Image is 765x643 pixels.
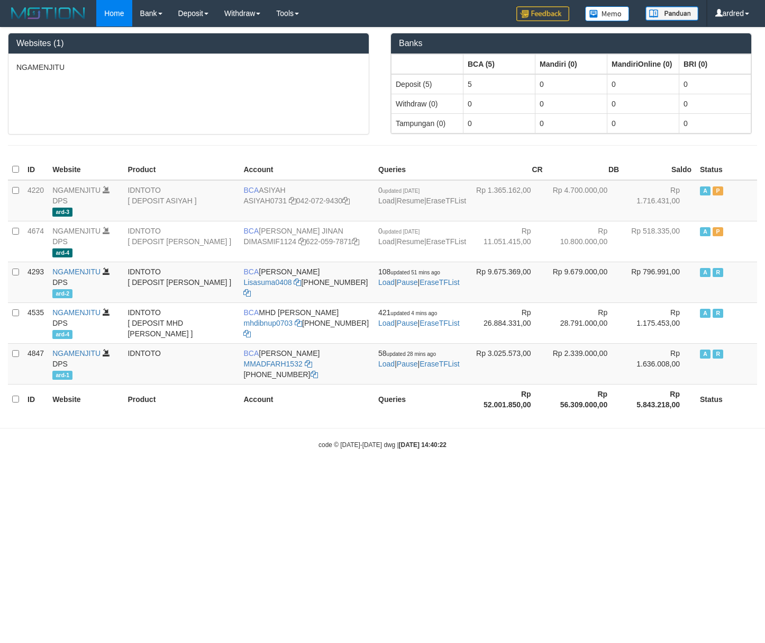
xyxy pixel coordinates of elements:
td: [PERSON_NAME] [PHONE_NUMBER] [239,262,374,302]
th: Website [48,384,123,414]
td: 4847 [23,343,48,384]
td: 0 [463,113,535,133]
th: Group: activate to sort column ascending [463,54,535,74]
span: Active [700,309,711,318]
td: Rp 4.700.000,00 [547,180,624,221]
span: updated [DATE] [382,229,420,235]
a: Resume [397,237,424,246]
a: Copy 6127014479 to clipboard [243,289,251,297]
span: BCA [243,186,259,194]
span: updated 28 mins ago [387,351,436,357]
span: 421 [378,308,437,317]
td: IDNTOTO [ DEPOSIT [PERSON_NAME] ] [123,262,239,302]
a: Copy 0420729430 to clipboard [342,197,350,205]
h3: Banks [399,39,743,48]
th: Queries [374,384,470,414]
a: ASIYAH0731 [243,197,286,205]
th: Group: activate to sort column ascending [391,54,463,74]
span: Running [713,268,723,277]
img: panduan.png [645,6,698,21]
img: MOTION_logo.png [8,5,88,21]
span: Running [713,350,723,359]
td: 0 [535,74,607,94]
a: EraseTFList [420,278,459,287]
td: 0 [607,113,679,133]
th: Rp 56.309.000,00 [547,384,624,414]
td: DPS [48,180,123,221]
td: Rp 796.991,00 [623,262,696,302]
a: Copy Lisasuma0408 to clipboard [294,278,301,287]
td: 0 [679,94,751,113]
td: Rp 518.335,00 [623,221,696,262]
h3: Websites (1) [16,39,361,48]
span: 108 [378,267,440,276]
th: ID [23,384,48,414]
td: Deposit (5) [391,74,463,94]
td: 4220 [23,180,48,221]
th: Rp 5.843.218,00 [623,384,696,414]
a: Load [378,197,395,205]
td: Rp 11.051.415,00 [470,221,547,262]
td: 5 [463,74,535,94]
a: Load [378,278,395,287]
td: DPS [48,221,123,262]
td: 0 [463,94,535,113]
td: Rp 1.716.431,00 [623,180,696,221]
td: 0 [535,113,607,133]
td: 0 [679,113,751,133]
td: 4293 [23,262,48,302]
a: Copy MMADFARH1532 to clipboard [305,360,312,368]
th: Group: activate to sort column ascending [679,54,751,74]
img: Feedback.jpg [516,6,569,21]
th: Account [239,159,374,180]
td: Withdraw (0) [391,94,463,113]
span: 58 [378,349,436,358]
a: mhdibnup0703 [243,319,293,327]
td: DPS [48,302,123,343]
td: Rp 28.791.000,00 [547,302,624,343]
a: Load [378,237,395,246]
th: Saldo [623,159,696,180]
a: Pause [397,360,418,368]
span: | | [378,267,460,287]
span: BCA [243,349,259,358]
span: Running [713,309,723,318]
strong: [DATE] 14:40:22 [399,441,447,449]
td: IDNTOTO [ DEPOSIT ASIYAH ] [123,180,239,221]
a: Load [378,360,395,368]
a: NGAMENJITU [52,349,101,358]
td: 0 [679,74,751,94]
span: Active [700,186,711,195]
td: Rp 10.800.000,00 [547,221,624,262]
td: Rp 26.884.331,00 [470,302,547,343]
td: Rp 1.636.008,00 [623,343,696,384]
th: Product [123,384,239,414]
td: 4674 [23,221,48,262]
span: ard-2 [52,289,72,298]
td: 0 [535,94,607,113]
a: Copy 8692565770 to clipboard [311,370,318,379]
a: Copy 6127021742 to clipboard [243,329,251,338]
span: ard-3 [52,208,72,217]
p: NGAMENJITU [16,62,361,73]
a: Lisasuma0408 [243,278,292,287]
td: IDNTOTO [123,343,239,384]
td: Rp 9.675.369,00 [470,262,547,302]
th: CR [470,159,547,180]
span: BCA [243,267,259,276]
a: Copy ASIYAH0731 to clipboard [289,197,296,205]
td: DPS [48,262,123,302]
td: Rp 9.679.000,00 [547,262,624,302]
th: Queries [374,159,470,180]
a: EraseTFList [420,360,459,368]
td: 0 [607,94,679,113]
a: EraseTFList [426,237,466,246]
a: Pause [397,278,418,287]
td: IDNTOTO [ DEPOSIT [PERSON_NAME] ] [123,221,239,262]
span: updated [DATE] [382,188,420,194]
th: ID [23,159,48,180]
a: DIMASMIF1124 [243,237,296,246]
td: Rp 2.339.000,00 [547,343,624,384]
span: | | [378,186,466,205]
th: Rp 52.001.850,00 [470,384,547,414]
